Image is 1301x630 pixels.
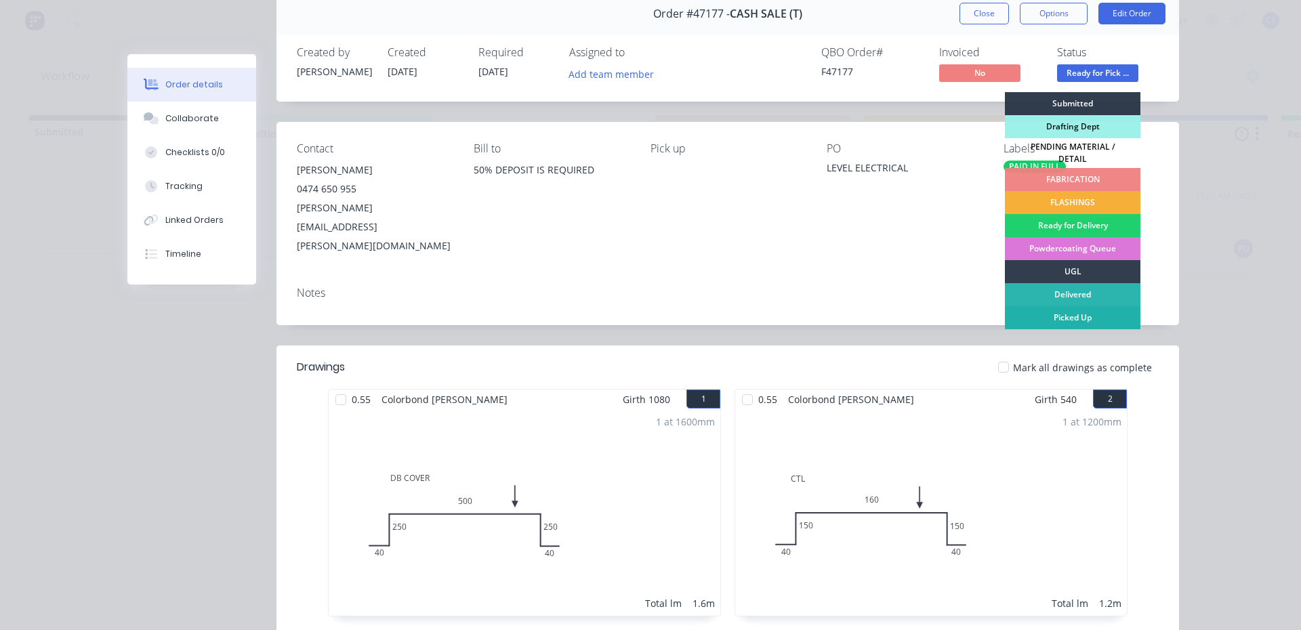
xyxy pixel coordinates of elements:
[1005,237,1140,260] div: Powdercoating Queue
[959,3,1009,24] button: Close
[127,135,256,169] button: Checklists 0/0
[478,65,508,78] span: [DATE]
[939,64,1020,81] span: No
[1004,161,1066,173] div: PAID IN FULL
[297,161,452,180] div: [PERSON_NAME]
[645,596,682,610] div: Total lm
[821,64,923,79] div: F47177
[623,390,670,409] span: Girth 1080
[562,64,661,83] button: Add team member
[329,409,720,616] div: DB COVER40250500250401 at 1600mmTotal lm1.6m
[165,248,201,260] div: Timeline
[783,390,920,409] span: Colorbond [PERSON_NAME]
[1035,390,1077,409] span: Girth 540
[1005,214,1140,237] div: Ready for Delivery
[127,68,256,102] button: Order details
[474,142,629,155] div: Bill to
[1099,596,1121,610] div: 1.2m
[297,198,452,255] div: [PERSON_NAME][EMAIL_ADDRESS][PERSON_NAME][DOMAIN_NAME]
[1057,46,1159,59] div: Status
[650,142,806,155] div: Pick up
[388,65,417,78] span: [DATE]
[939,46,1041,59] div: Invoiced
[127,169,256,203] button: Tracking
[1005,260,1140,283] div: UGL
[297,161,452,255] div: [PERSON_NAME]0474 650 955[PERSON_NAME][EMAIL_ADDRESS][PERSON_NAME][DOMAIN_NAME]
[1098,3,1165,24] button: Edit Order
[653,7,730,20] span: Order #47177 -
[297,46,371,59] div: Created by
[297,142,452,155] div: Contact
[1005,306,1140,329] div: Picked Up
[1005,115,1140,138] div: Drafting Dept
[127,237,256,271] button: Timeline
[730,7,802,20] span: CASH SALE (T)
[1005,92,1140,115] div: Submitted
[127,102,256,135] button: Collaborate
[1004,142,1159,155] div: Labels
[753,390,783,409] span: 0.55
[735,409,1127,616] div: CTL40150160150401 at 1200mmTotal lm1.2m
[1052,596,1088,610] div: Total lm
[1057,64,1138,85] button: Ready for Pick ...
[297,287,1159,299] div: Notes
[165,180,203,192] div: Tracking
[569,46,705,59] div: Assigned to
[297,64,371,79] div: [PERSON_NAME]
[693,596,715,610] div: 1.6m
[1005,168,1140,191] div: FABRICATION
[165,79,223,91] div: Order details
[474,161,629,180] div: 50% DEPOSIT IS REQUIRED
[376,390,513,409] span: Colorbond [PERSON_NAME]
[686,390,720,408] button: 1
[656,415,715,429] div: 1 at 1600mm
[127,203,256,237] button: Linked Orders
[827,142,982,155] div: PO
[1093,390,1127,408] button: 2
[827,161,982,180] div: LEVEL ELECTRICAL
[165,214,224,226] div: Linked Orders
[474,161,629,204] div: 50% DEPOSIT IS REQUIRED
[1005,283,1140,306] div: Delivered
[1062,415,1121,429] div: 1 at 1200mm
[1057,64,1138,81] span: Ready for Pick ...
[1005,138,1140,168] div: PENDING MATERIAL / DETAIL
[346,390,376,409] span: 0.55
[388,46,462,59] div: Created
[165,146,225,159] div: Checklists 0/0
[297,359,345,375] div: Drawings
[165,112,219,125] div: Collaborate
[1005,191,1140,214] div: FLASHINGS
[1020,3,1088,24] button: Options
[478,46,553,59] div: Required
[297,180,452,198] div: 0474 650 955
[569,64,661,83] button: Add team member
[821,46,923,59] div: QBO Order #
